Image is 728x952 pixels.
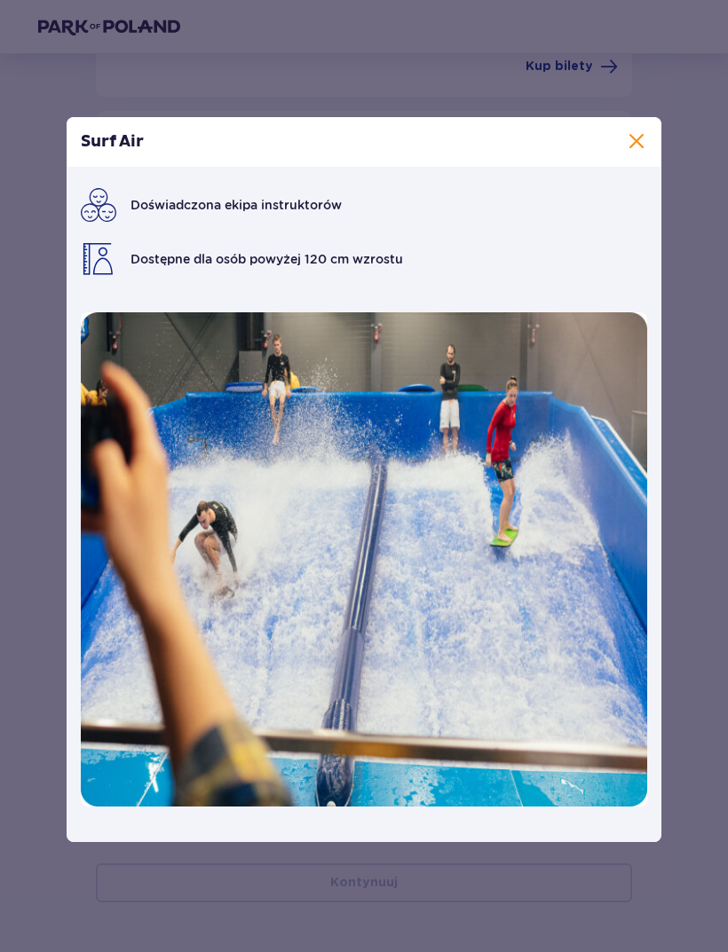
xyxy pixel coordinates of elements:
img: minimal height icon [81,241,116,277]
span: Doświadczona ekipa instruktorów [131,198,342,212]
img: smiley faces icon [81,188,116,222]
span: Dostępne dla osób powyżej 120 cm wzrostu [131,252,403,266]
img: Surf Air symulator [81,312,647,806]
p: Surf Air [81,131,144,153]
